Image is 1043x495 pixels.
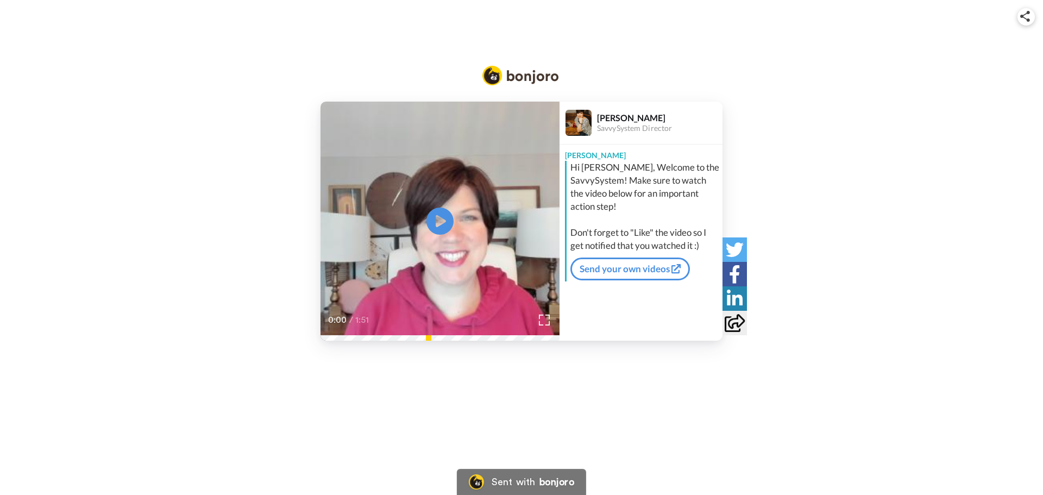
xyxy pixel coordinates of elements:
[566,110,592,136] img: Profile Image
[482,66,558,85] img: Bonjoro Logo
[570,258,690,280] a: Send your own videos
[597,112,722,123] div: [PERSON_NAME]
[328,314,347,327] span: 0:00
[355,314,374,327] span: 1:51
[560,145,722,161] div: [PERSON_NAME]
[597,124,722,133] div: SavvySystem Director
[349,314,353,327] span: /
[1020,11,1030,22] img: ic_share.svg
[539,315,550,325] img: Full screen
[570,161,720,252] div: Hi [PERSON_NAME], Welcome to the SavvySystem! Make sure to watch the video below for an important...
